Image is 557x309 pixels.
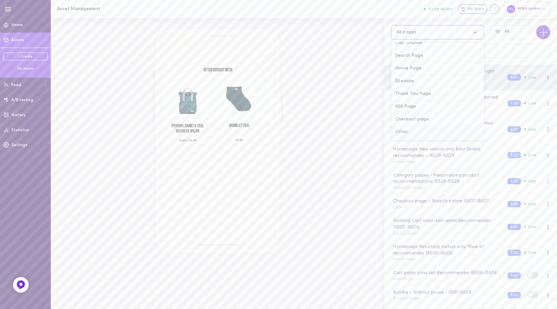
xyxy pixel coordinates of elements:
[391,100,484,113] div: 404 Page
[11,98,33,102] span: A/B testing
[163,75,212,142] div: ADD TO CART
[507,152,521,158] button: Edit
[392,289,501,296] div: Bundle - Without prices - PDP - 15508
[11,23,23,27] span: Home
[3,66,48,71] div: My Assets
[393,186,425,190] span: Collection Pages
[236,138,237,142] span: £
[237,138,243,142] span: 6.95
[524,127,536,131] span: Live
[507,201,521,207] button: Edit
[424,7,458,11] a: 8 Live Assets
[524,202,536,206] span: Live
[507,126,521,132] button: Edit
[266,75,315,142] div: ADD TO CART
[396,30,417,35] div: All pages
[391,37,484,50] div: Cart Drawer
[392,270,501,277] div: Cart page cross sell Recommender 15506 - 15506
[507,224,521,230] button: Edit
[393,297,421,301] span: Product Pages
[392,198,501,205] div: Checkout page - Shopify native 15507 - 15507
[11,128,29,132] span: Statistics
[393,206,404,209] span: Other
[179,139,187,142] span: From
[57,7,164,11] h1: Asset Management
[393,160,416,164] span: Home Page
[504,2,551,16] div: ROKA London
[467,7,484,12] span: My Store
[391,50,484,62] div: Search Page
[391,113,484,126] div: Checkout page
[391,62,484,75] div: Home Page
[392,217,501,231] div: Floating Cart cross-sell/upsell Recommender 15505 - 15505
[524,75,536,80] span: Live
[524,179,536,183] span: Live
[187,138,189,142] span: £
[11,143,27,147] span: Settings
[393,257,416,261] span: Home Page
[391,126,484,139] div: Other
[11,83,21,87] span: Feed
[524,225,536,229] span: Live
[217,123,262,130] h3: Wembley Teal
[490,4,499,14] div: Knowledge center
[524,251,536,255] span: Live
[424,7,453,11] button: 8 Live Assets
[3,53,48,60] a: + Create
[507,272,521,279] button: Edit
[16,280,26,290] img: Feedback Button
[507,178,521,184] button: Edit
[507,292,521,298] button: Edit
[391,75,484,88] div: Sitewide
[189,139,196,142] span: 64.95
[392,146,501,159] div: Homepage New visitors only Best Sellers recommender - 15529 - 15529
[11,113,25,117] span: Gallery
[215,75,264,142] div: ADD TO CART
[507,100,521,106] button: Edit
[392,243,501,257] div: Homepage Returning Visitors only "New In" recommender 15500 - 15500
[524,153,536,157] span: Live
[507,74,521,81] button: Edit
[524,101,536,105] span: Live
[458,4,487,14] a: My Store
[393,232,417,236] span: Cart Drawer
[393,277,412,281] span: Cart Page
[392,172,501,185] div: Category pages - Personalized product recommendations 15528 - 15528
[507,250,521,256] button: Edit
[11,38,24,42] span: Assets
[165,124,210,131] h3: [PERSON_NAME] B Teal Recycled Nylon
[268,123,313,130] h3: Wembley Airforce
[391,88,484,100] div: Thank You Page
[169,68,266,72] h2: Often Bought With
[491,25,530,39] button: All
